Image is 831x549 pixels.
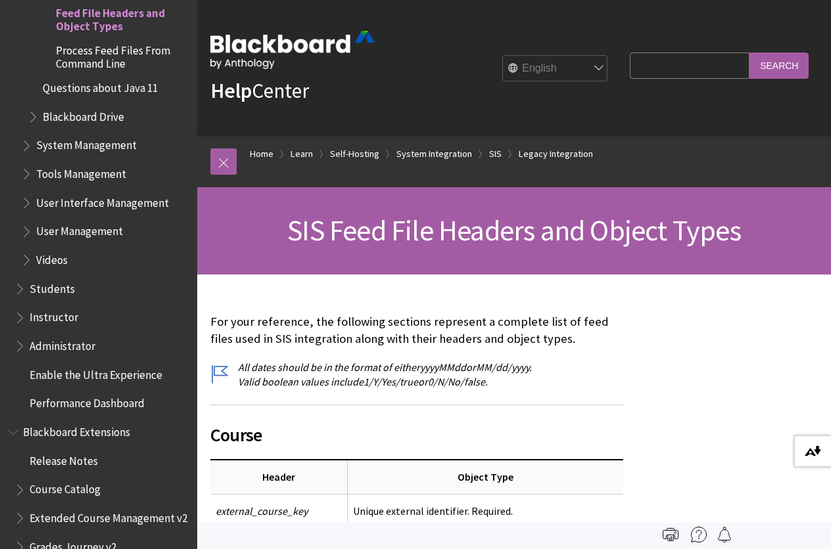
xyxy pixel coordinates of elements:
span: User Management [36,221,123,238]
span: SIS Feed File Headers and Object Types [287,212,741,248]
span: Feed File Headers and Object Types [56,2,188,33]
span: Release Notes [30,450,98,468]
a: SIS [489,146,502,162]
span: Students [30,278,75,296]
span: Performance Dashboard [30,393,145,410]
span: System Management [36,135,137,152]
strong: Help [210,77,252,104]
img: More help [691,527,707,542]
span: external_course_key [216,504,308,517]
p: For your reference, the following sections represent a complete list of feed files used in SIS in... [210,313,623,347]
span: MM/dd/yyyy [476,361,529,374]
span: Questions about Java 11 [43,77,158,95]
img: Print [663,527,678,542]
td: Unique external identifier. Required. [348,494,624,527]
span: yyyyMMdd [420,361,466,374]
a: Legacy Integration [519,146,593,162]
span: Administrator [30,335,95,353]
a: HelpCenter [210,77,309,104]
th: Header [210,460,348,494]
span: 1/Y/Yes/true [364,375,418,388]
select: Site Language Selector [503,56,608,82]
span: Course [210,421,623,449]
input: Search [749,53,809,78]
a: Learn [291,146,313,162]
img: Blackboard by Anthology [210,31,375,69]
span: Course Catalog [30,479,101,496]
th: Object Type [348,460,624,494]
img: Follow this page [717,527,732,542]
p: All dates should be in the format of either or . Valid boolean values include or . [210,360,623,389]
a: Home [250,146,273,162]
span: User Interface Management [36,192,169,209]
span: Process Feed Files From Command Line [56,39,188,70]
a: System Integration [396,146,472,162]
span: 0/N/No/false [428,375,485,388]
span: Extended Course Management v2 [30,507,187,525]
span: Videos [36,249,68,267]
span: Blackboard Drive [43,106,124,123]
a: Self-Hosting [330,146,379,162]
span: Enable the Ultra Experience [30,364,162,382]
span: Tools Management [36,163,126,181]
span: Instructor [30,307,78,324]
span: Blackboard Extensions [23,421,130,439]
